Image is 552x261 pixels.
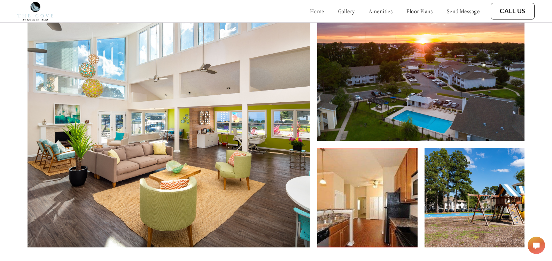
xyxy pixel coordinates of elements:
img: Building Exterior at Sunset [317,9,524,141]
a: send message [447,8,480,15]
img: Kids Playground and Recreation Area [425,148,524,247]
a: Call Us [500,7,526,15]
button: Call Us [491,3,535,19]
a: amenities [369,8,393,15]
a: home [310,8,324,15]
img: Kitchen with High Ceilings [317,148,417,247]
a: floor plans [406,8,433,15]
a: gallery [338,8,355,15]
img: clubhouse [28,9,310,247]
img: cove_at_golden_isles_logo.png [17,2,53,21]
